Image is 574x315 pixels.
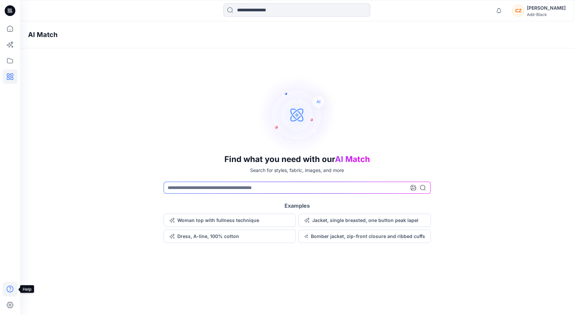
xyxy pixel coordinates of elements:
button: Bomber jacket, zip-front closure and ribbed cuffs [299,230,431,243]
div: [PERSON_NAME] [527,4,566,12]
h3: Find what you need with our [224,155,370,164]
button: Jacket, single breasted, one button peak lapel [299,214,431,227]
button: Dress, A-line, 100% cotton [164,230,296,243]
div: Add-Black [527,12,566,17]
span: AI Match [335,154,370,164]
img: AI Search [257,75,337,155]
h4: AI Match [28,31,57,39]
p: Search for styles, fabric, images, and more [250,167,344,174]
div: CZ [512,5,524,17]
button: Woman top with fullness technique [164,214,296,227]
h5: Examples [284,202,310,210]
